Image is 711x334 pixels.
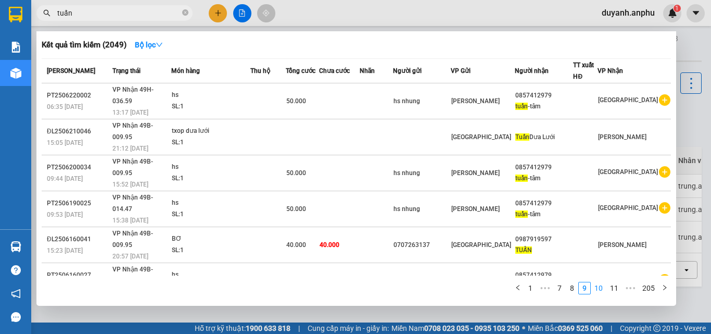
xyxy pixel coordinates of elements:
span: Thu hộ [250,67,270,75]
span: Trạng thái [112,67,141,75]
li: Previous Page [512,282,524,294]
span: close-circle [182,8,188,18]
li: Previous 5 Pages [537,282,553,294]
li: 11 [606,282,622,294]
span: [PERSON_NAME] [451,169,500,177]
span: Người nhận [515,67,549,75]
div: 0857412979 [515,162,573,173]
span: ••• [622,282,639,294]
span: plus-circle [659,274,670,286]
span: Chưa cước [319,67,350,75]
span: VP Gửi [451,67,471,75]
strong: Bộ lọc [135,41,163,49]
span: tuấn [515,103,528,110]
div: txop dưa lưới [172,126,250,137]
span: VP Nhận 49B-009.95 [112,230,153,249]
span: 15:52 [DATE] [112,181,148,188]
div: SL: 1 [172,245,250,256]
span: 50.000 [286,97,306,105]
div: hs nhung [393,204,451,215]
span: [GEOGRAPHIC_DATA] [451,241,511,249]
input: Tìm tên, số ĐT hoặc mã đơn [57,7,180,19]
span: ••• [537,282,553,294]
div: -tâm [515,101,573,112]
span: VP Nhận 49B-009.95 [112,122,153,141]
div: hs nhung [393,96,451,107]
span: notification [11,289,21,299]
li: Next Page [658,282,671,294]
span: [PERSON_NAME] [47,67,95,75]
span: message [11,312,21,322]
button: left [512,282,524,294]
span: VP Nhận 49B-014.47 [112,194,153,213]
span: right [662,284,668,291]
span: [GEOGRAPHIC_DATA] [598,96,658,104]
span: 09:44 [DATE] [47,175,83,182]
span: tuấn [515,175,528,182]
div: PT2506220002 [47,90,109,101]
div: Dưa Lưới [515,132,573,143]
span: tuấn [515,211,528,218]
div: hs [172,269,250,281]
div: ĐL2506210046 [47,126,109,137]
li: 7 [553,282,566,294]
span: 13:17 [DATE] [112,109,148,116]
span: [PERSON_NAME] [451,205,500,213]
div: 0707263137 [393,240,451,251]
a: 7 [554,282,565,294]
span: TUẤN [515,246,532,254]
span: down [156,41,163,48]
div: SL: 1 [172,137,250,149]
div: hs nhung [393,276,451,287]
span: 06:35 [DATE] [47,103,83,110]
div: hs [172,197,250,209]
a: 8 [566,282,578,294]
span: Tổng cước [286,67,315,75]
div: 0857412979 [515,270,573,281]
div: hs [172,90,250,101]
div: SL: 1 [172,209,250,220]
img: warehouse-icon [10,68,21,79]
span: 40.000 [320,241,339,249]
div: -tâm [515,209,573,220]
button: Bộ lọcdown [126,36,171,53]
span: [PERSON_NAME] [451,97,500,105]
div: SL: 1 [172,101,250,113]
span: close-circle [182,9,188,16]
span: [GEOGRAPHIC_DATA] [451,133,511,141]
span: 15:38 [DATE] [112,217,148,224]
a: 10 [591,282,606,294]
span: [GEOGRAPHIC_DATA] [598,168,658,176]
span: [PERSON_NAME] [598,133,646,141]
span: 50.000 [286,205,306,213]
div: PT2506190025 [47,198,109,209]
a: 9 [579,282,590,294]
span: 09:53 [DATE] [47,211,83,218]
div: PT2506200034 [47,162,109,173]
li: 9 [578,282,591,294]
span: Người gửi [393,67,422,75]
span: question-circle [11,265,21,275]
a: 11 [607,282,621,294]
span: plus-circle [659,166,670,178]
h3: Kết quả tìm kiếm ( 2049 ) [42,40,126,51]
span: search [43,9,50,17]
div: BƠ [172,233,250,245]
div: hs [172,162,250,173]
img: solution-icon [10,42,21,53]
span: 21:12 [DATE] [112,145,148,152]
span: Tuấn [515,133,529,141]
span: VP Nhận [598,67,623,75]
span: TT xuất HĐ [573,61,594,80]
span: [GEOGRAPHIC_DATA] [598,204,658,212]
span: Món hàng [171,67,200,75]
li: 205 [639,282,658,294]
span: 40.000 [286,241,306,249]
button: right [658,282,671,294]
div: ĐL2506160041 [47,234,109,245]
img: warehouse-icon [10,241,21,252]
div: 0857412979 [515,90,573,101]
a: 1 [525,282,536,294]
div: PT2506160027 [47,270,109,281]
